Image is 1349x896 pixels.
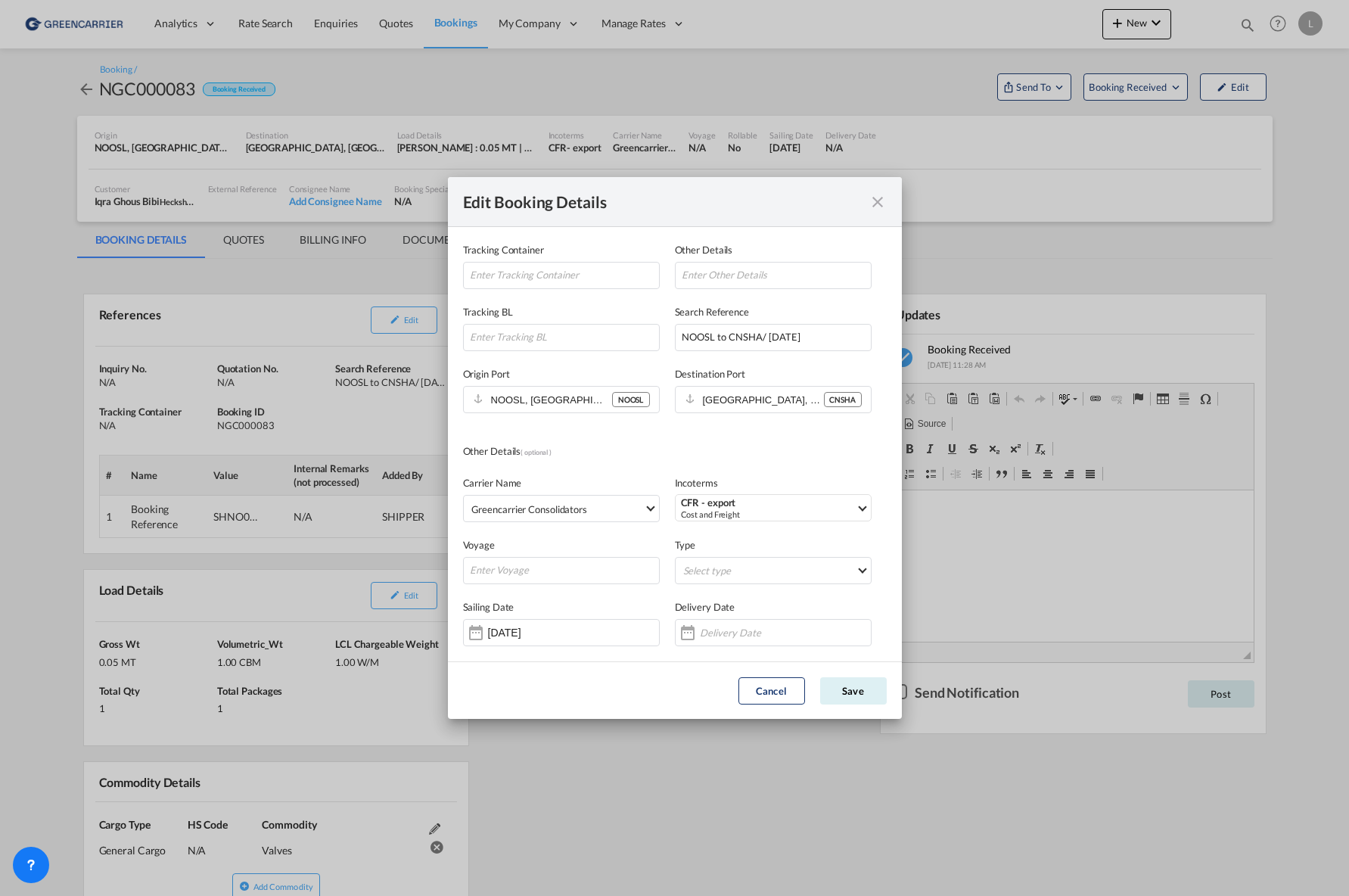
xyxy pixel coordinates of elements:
div: NOOSL [612,392,650,407]
md-select: Select Incoterms: CFR - export Cost and Freight [675,494,872,521]
md-select: Select type [675,557,872,584]
span: Other Details [675,244,733,256]
div: Greencarrier Consolidators [471,503,587,515]
span: Origin Port [463,368,510,380]
span: Destination Port [675,368,745,380]
div: Tracking BL [463,304,660,319]
input: Sailing Date [488,627,583,639]
div: Other Details [463,443,675,460]
md-dialog: Tracking ContainerOther DetailsTracking ... [448,177,902,719]
body: Editor, editor4 [15,15,346,31]
span: Search Reference [675,306,749,318]
button: Save [820,677,887,705]
input: Enter Voyage [463,557,660,584]
div: Type [675,537,872,552]
div: Sailing Date [463,599,660,614]
div: Delivery Date [675,599,872,614]
div: Tracking Container [463,242,660,257]
input: Select Origin Port [491,390,612,411]
md-select: Select carrier: Greencarrier Consolidators [463,495,660,522]
span: ( optional ) [521,448,552,456]
input: Enter Tracking BL [463,324,660,351]
div: Incoterms [675,475,872,490]
button: Cancel [738,677,805,705]
div: CFR - export [681,497,856,509]
div: Cost and Freight [681,509,856,520]
div: CNSHA [824,392,862,407]
input: Enter Other Details [675,262,872,289]
input: Enter Search Reference [675,324,872,351]
div: Edit Booking Details [463,192,844,211]
input: Enter Tracking Container [463,262,660,289]
input: Select Destination Port [703,390,824,411]
md-icon: icon-close fg-AAA8AD mr-0 cursor [869,193,887,211]
div: Voyage [463,537,660,552]
div: Carrier Name [463,475,660,490]
input: Delivery Date [700,627,791,639]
